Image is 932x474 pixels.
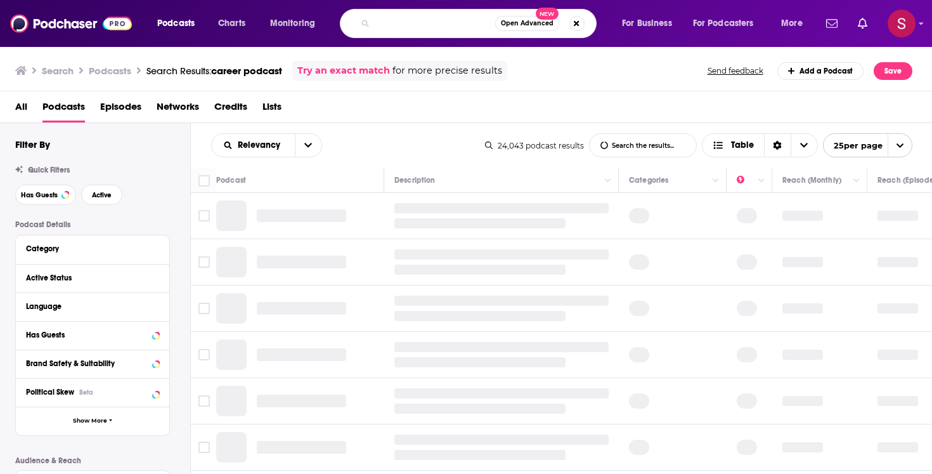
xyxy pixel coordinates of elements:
[15,138,50,150] h2: Filter By
[238,141,285,150] span: Relevancy
[823,133,912,157] button: open menu
[853,13,872,34] a: Show notifications dropdown
[26,355,159,371] button: Brand Safety & Suitability
[888,10,916,37] img: User Profile
[198,349,210,360] span: Toggle select row
[210,13,253,34] a: Charts
[485,141,584,150] div: 24,043 podcast results
[622,15,672,32] span: For Business
[849,173,864,188] button: Column Actions
[824,136,883,155] span: 25 per page
[782,173,841,188] div: Reach (Monthly)
[198,395,210,407] span: Toggle select row
[211,65,282,77] span: career podcast
[629,173,668,188] div: Categories
[15,220,170,229] p: Podcast Details
[772,13,819,34] button: open menu
[731,141,754,150] span: Table
[777,62,864,80] a: Add a Podcast
[26,298,159,314] button: Language
[495,16,559,31] button: Open AdvancedNew
[375,13,495,34] input: Search podcasts, credits, & more...
[270,15,315,32] span: Monitoring
[693,15,754,32] span: For Podcasters
[392,63,502,78] span: for more precise results
[15,185,76,205] button: Has Guests
[26,244,151,253] div: Category
[708,173,723,188] button: Column Actions
[16,407,169,435] button: Show More
[198,256,210,268] span: Toggle select row
[262,96,282,122] a: Lists
[536,8,559,20] span: New
[295,134,321,157] button: open menu
[261,13,332,34] button: open menu
[216,173,246,188] div: Podcast
[21,192,58,199] span: Has Guests
[146,65,282,77] div: Search Results:
[89,65,131,77] h3: Podcasts
[737,173,754,188] div: Power Score
[600,173,616,188] button: Column Actions
[100,96,141,122] a: Episodes
[81,185,122,205] button: Active
[821,13,843,34] a: Show notifications dropdown
[42,96,85,122] a: Podcasts
[26,240,159,256] button: Category
[157,96,199,122] a: Networks
[26,384,159,400] button: Political SkewBeta
[92,192,112,199] span: Active
[146,65,282,77] a: Search Results:career podcast
[26,331,148,339] div: Has Guests
[501,20,553,27] span: Open Advanced
[352,9,609,38] div: Search podcasts, credits, & more...
[214,96,247,122] a: Credits
[702,133,818,157] button: Choose View
[394,173,435,188] div: Description
[26,302,151,311] div: Language
[73,418,107,425] span: Show More
[704,65,767,76] button: Send feedback
[15,96,27,122] a: All
[10,11,132,36] img: Podchaser - Follow, Share and Rate Podcasts
[888,10,916,37] span: Logged in as stephanie85546
[211,133,322,157] h2: Choose List sort
[198,303,210,314] span: Toggle select row
[148,13,211,34] button: open menu
[157,15,195,32] span: Podcasts
[26,359,148,368] div: Brand Safety & Suitability
[15,456,170,465] p: Audience & Reach
[198,210,210,221] span: Toggle select row
[754,173,769,188] button: Column Actions
[888,10,916,37] button: Show profile menu
[297,63,390,78] a: Try an exact match
[212,141,295,150] button: open menu
[26,327,159,343] button: Has Guests
[781,15,803,32] span: More
[26,273,151,282] div: Active Status
[79,388,93,397] div: Beta
[28,166,70,174] span: Quick Filters
[685,13,772,34] button: open menu
[198,442,210,453] span: Toggle select row
[218,15,245,32] span: Charts
[26,388,74,397] span: Political Skew
[26,270,159,286] button: Active Status
[42,65,74,77] h3: Search
[764,134,791,157] div: Sort Direction
[613,13,688,34] button: open menu
[874,62,912,80] button: Save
